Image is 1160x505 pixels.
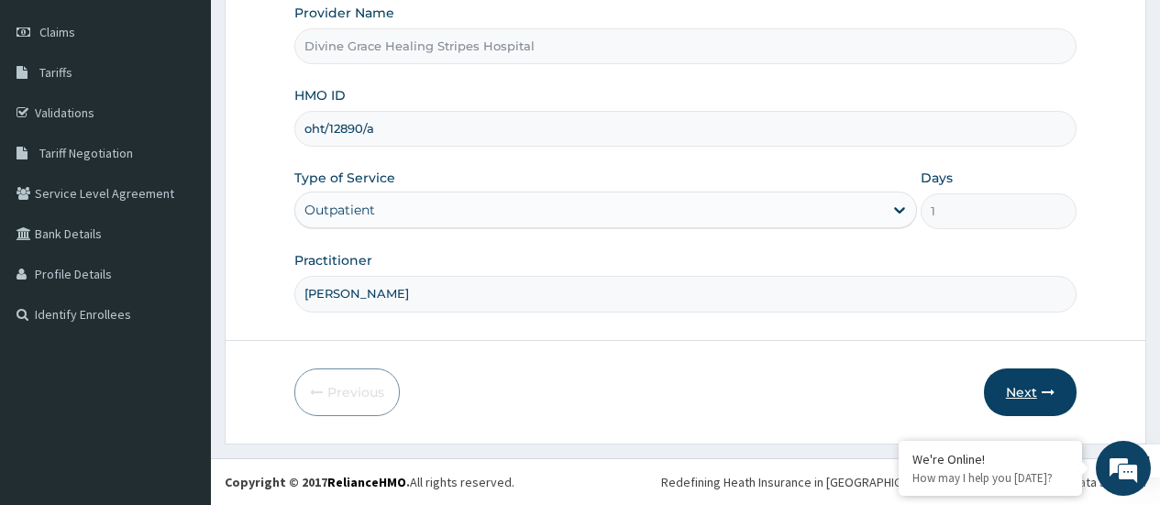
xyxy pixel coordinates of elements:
[9,322,349,386] textarea: Type your message and hit 'Enter'
[304,201,375,219] div: Outpatient
[294,4,394,22] label: Provider Name
[301,9,345,53] div: Minimize live chat window
[95,103,308,126] div: Chat with us now
[912,451,1068,467] div: We're Online!
[225,474,410,490] strong: Copyright © 2017 .
[921,169,953,187] label: Days
[294,368,400,416] button: Previous
[34,92,74,137] img: d_794563401_company_1708531726252_794563401
[327,474,406,490] a: RelianceHMO
[984,368,1077,416] button: Next
[294,111,1077,147] input: Enter HMO ID
[294,86,346,104] label: HMO ID
[39,24,75,40] span: Claims
[661,473,1146,491] div: Redefining Heath Insurance in [GEOGRAPHIC_DATA] using Telemedicine and Data Science!
[294,276,1077,312] input: Enter Name
[39,145,133,161] span: Tariff Negotiation
[912,470,1068,486] p: How may I help you today?
[294,251,372,269] label: Practitioner
[294,169,395,187] label: Type of Service
[39,64,72,81] span: Tariffs
[106,141,253,326] span: We're online!
[211,458,1160,505] footer: All rights reserved.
